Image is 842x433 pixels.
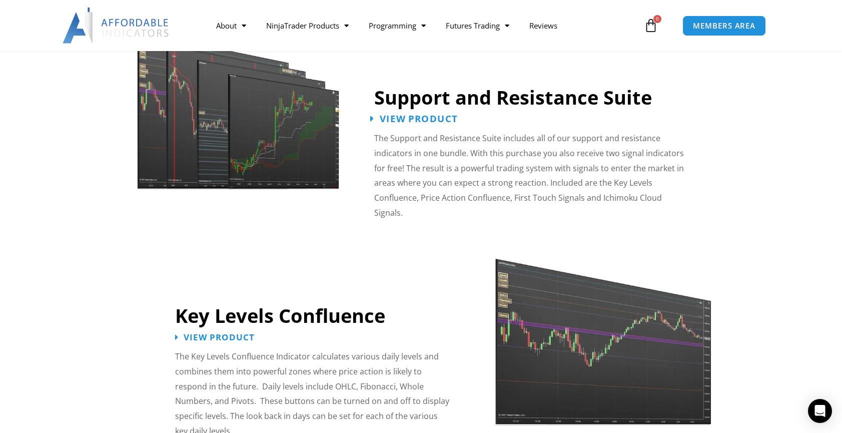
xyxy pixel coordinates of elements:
a: Reviews [519,14,567,37]
img: Key Levels | Affordable Indicators – NinjaTrader [494,241,712,428]
a: About [206,14,256,37]
a: View Product [175,333,255,341]
a: Key Levels Confluence [175,302,385,328]
img: Support and Resistance Suite 1 | Affordable Indicators – NinjaTrader [136,13,342,190]
a: Support and Resistance Suite [374,84,652,110]
a: View Product [370,114,458,124]
span: MEMBERS AREA [693,22,755,30]
img: LogoAI | Affordable Indicators – NinjaTrader [63,8,170,44]
div: Open Intercom Messenger [808,399,832,423]
a: MEMBERS AREA [682,16,766,36]
nav: Menu [206,14,641,37]
a: 0 [629,11,673,40]
a: Futures Trading [436,14,519,37]
span: View Product [380,114,458,124]
span: 0 [653,15,661,23]
p: The Support and Resistance Suite includes all of our support and resistance indicators in one bun... [374,131,691,220]
a: Programming [359,14,436,37]
a: NinjaTrader Products [256,14,359,37]
span: View Product [184,333,255,341]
